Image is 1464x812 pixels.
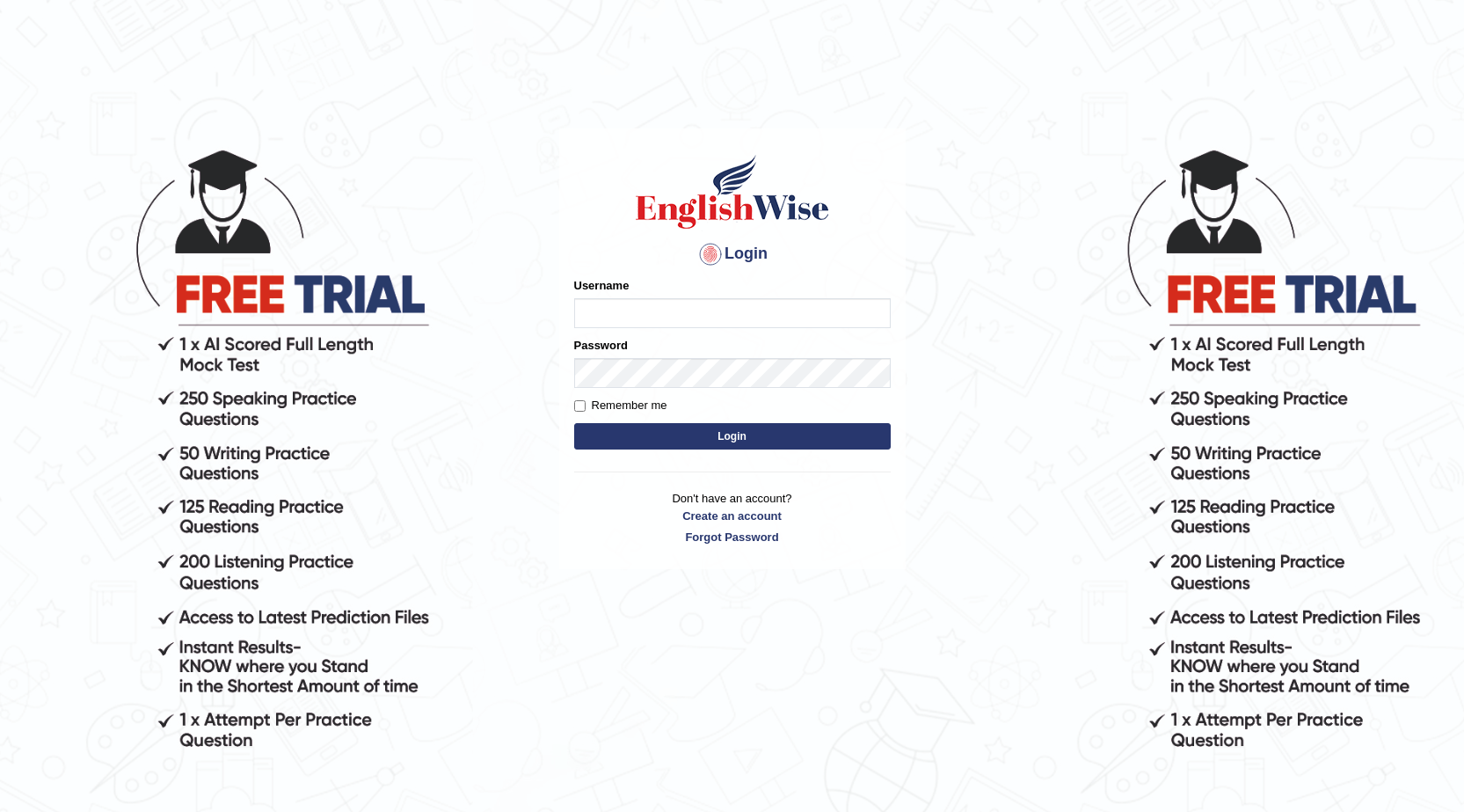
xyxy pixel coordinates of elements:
[574,277,630,294] label: Username
[574,397,667,414] label: Remember me
[574,490,891,545] p: Don't have an account?
[574,508,891,524] a: Create an account
[632,152,833,231] img: Logo of English Wise sign in for intelligent practice with AI
[574,529,891,545] a: Forgot Password
[574,423,891,450] button: Login
[574,337,628,354] label: Password
[574,400,586,412] input: Remember me
[574,240,891,268] h4: Login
